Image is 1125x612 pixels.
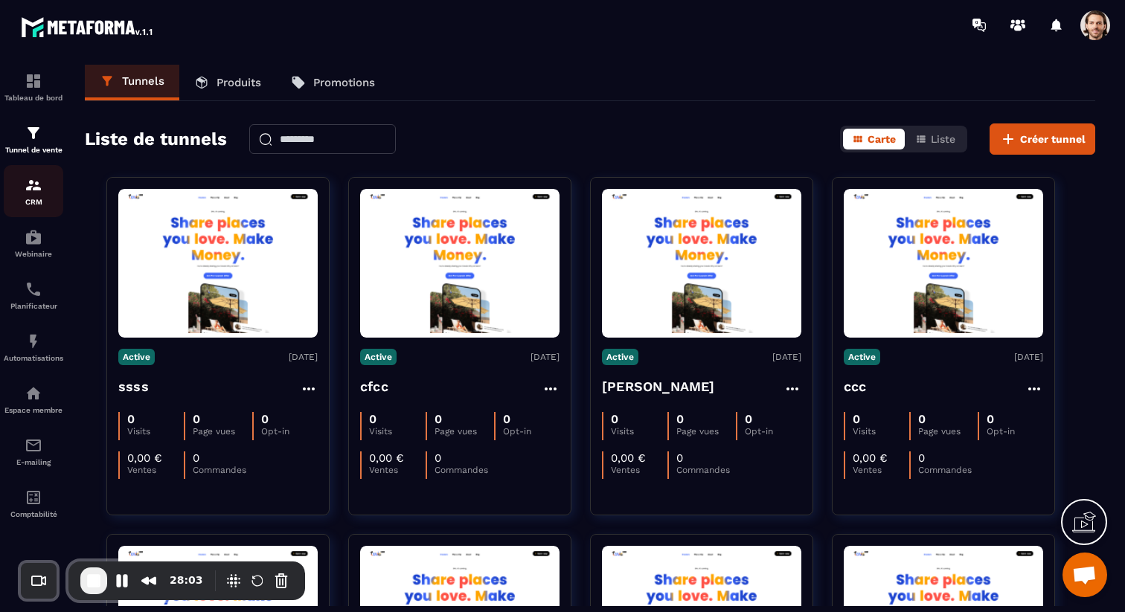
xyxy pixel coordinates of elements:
[906,129,964,149] button: Liste
[611,412,618,426] p: 0
[772,352,801,362] p: [DATE]
[360,376,388,397] h4: cfcc
[918,412,926,426] p: 0
[261,412,269,426] p: 0
[4,302,63,310] p: Planificateur
[25,72,42,90] img: formation
[1062,553,1107,597] a: Ouvrir le chat
[25,489,42,506] img: accountant
[127,426,184,437] p: Visits
[25,332,42,350] img: automations
[853,451,888,465] p: 0,00 €
[4,113,63,165] a: formationformationTunnel de vente
[193,412,200,426] p: 0
[193,426,251,437] p: Page vues
[918,451,925,465] p: 0
[276,65,390,100] a: Promotions
[4,354,63,362] p: Automatisations
[4,510,63,518] p: Comptabilité
[127,465,184,475] p: Ventes
[4,198,63,206] p: CRM
[676,412,684,426] p: 0
[844,349,880,365] p: Active
[676,465,733,475] p: Commandes
[987,412,994,426] p: 0
[435,465,491,475] p: Commandes
[85,65,179,100] a: Tunnels
[611,426,667,437] p: Visits
[4,373,63,425] a: automationsautomationsEspace membre
[261,426,318,437] p: Opt-in
[25,384,42,402] img: automations
[676,451,683,465] p: 0
[4,269,63,321] a: schedulerschedulerPlanificateur
[611,451,646,465] p: 0,00 €
[843,129,905,149] button: Carte
[918,426,977,437] p: Page vues
[122,74,164,88] p: Tunnels
[868,133,896,145] span: Carte
[853,412,860,426] p: 0
[1020,132,1086,146] span: Créer tunnel
[503,426,560,437] p: Opt-in
[987,426,1043,437] p: Opt-in
[602,193,801,334] img: image
[4,165,63,217] a: formationformationCRM
[127,412,135,426] p: 0
[118,349,155,365] p: Active
[127,451,162,465] p: 0,00 €
[853,465,909,475] p: Ventes
[602,349,638,365] p: Active
[289,352,318,362] p: [DATE]
[4,406,63,414] p: Espace membre
[369,412,376,426] p: 0
[369,451,404,465] p: 0,00 €
[435,426,493,437] p: Page vues
[745,412,752,426] p: 0
[853,426,909,437] p: Visits
[25,176,42,194] img: formation
[531,352,560,362] p: [DATE]
[217,76,261,89] p: Produits
[4,250,63,258] p: Webinaire
[435,451,441,465] p: 0
[85,124,227,154] h2: Liste de tunnels
[4,146,63,154] p: Tunnel de vente
[4,477,63,529] a: accountantaccountantComptabilité
[4,425,63,477] a: emailemailE-mailing
[313,76,375,89] p: Promotions
[611,465,667,475] p: Ventes
[360,349,397,365] p: Active
[4,94,63,102] p: Tableau de bord
[118,193,318,334] img: image
[602,376,715,397] h4: [PERSON_NAME]
[25,437,42,454] img: email
[1014,352,1043,362] p: [DATE]
[25,280,42,298] img: scheduler
[745,426,801,437] p: Opt-in
[4,321,63,373] a: automationsautomationsAutomatisations
[844,376,867,397] h4: ccc
[25,124,42,142] img: formation
[918,465,975,475] p: Commandes
[179,65,276,100] a: Produits
[369,426,426,437] p: Visits
[118,376,149,397] h4: ssss
[193,465,249,475] p: Commandes
[193,451,199,465] p: 0
[25,228,42,246] img: automations
[4,61,63,113] a: formationformationTableau de bord
[4,458,63,466] p: E-mailing
[503,412,510,426] p: 0
[844,193,1043,334] img: image
[360,193,560,334] img: image
[21,13,155,40] img: logo
[369,465,426,475] p: Ventes
[676,426,735,437] p: Page vues
[990,123,1095,155] button: Créer tunnel
[435,412,442,426] p: 0
[931,133,955,145] span: Liste
[4,217,63,269] a: automationsautomationsWebinaire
